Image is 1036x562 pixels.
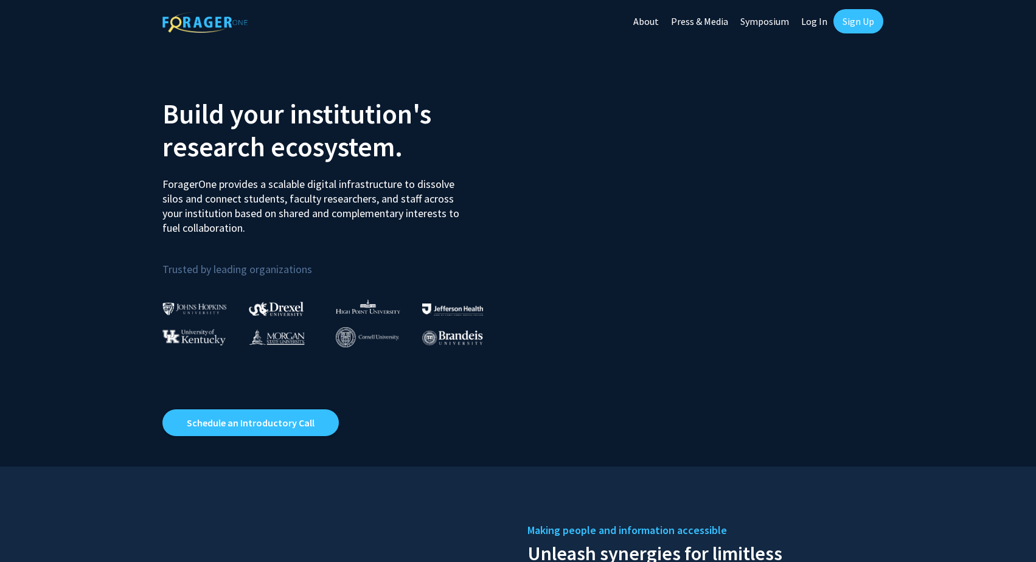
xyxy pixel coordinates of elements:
img: High Point University [336,299,400,314]
img: Morgan State University [249,329,305,345]
img: University of Kentucky [162,329,226,345]
img: ForagerOne Logo [162,12,248,33]
img: Cornell University [336,327,399,347]
p: Trusted by leading organizations [162,245,509,279]
a: Opens in a new tab [162,409,339,436]
img: Thomas Jefferson University [422,304,483,315]
a: Sign Up [833,9,883,33]
h5: Making people and information accessible [527,521,874,539]
img: Drexel University [249,302,304,316]
img: Johns Hopkins University [162,302,227,315]
p: ForagerOne provides a scalable digital infrastructure to dissolve silos and connect students, fac... [162,168,468,235]
h2: Build your institution's research ecosystem. [162,97,509,163]
img: Brandeis University [422,330,483,345]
